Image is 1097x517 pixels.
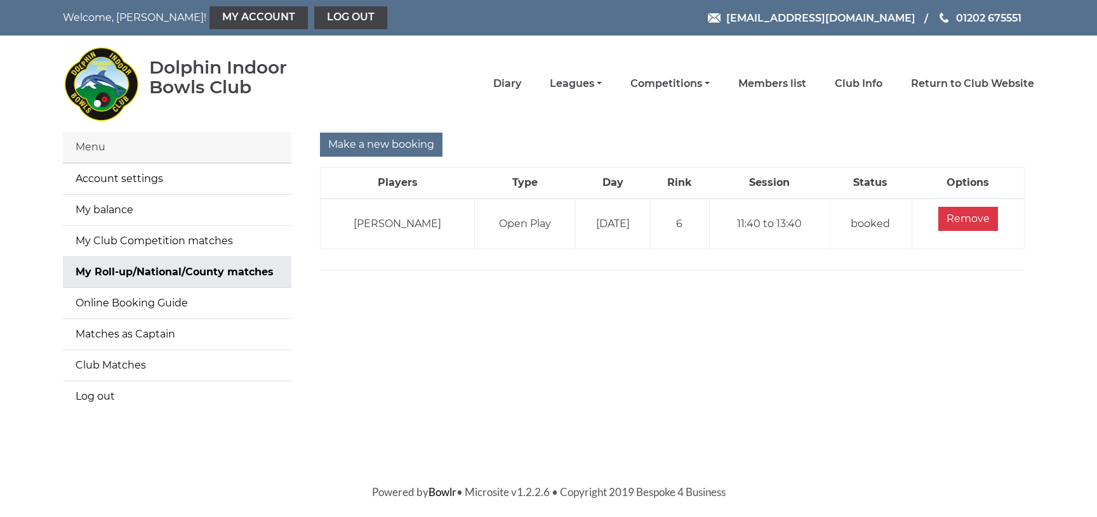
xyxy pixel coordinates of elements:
th: Options [912,167,1024,199]
a: Log out [314,6,387,29]
td: booked [829,199,912,249]
a: Members list [738,77,806,91]
a: My balance [63,195,291,225]
td: [PERSON_NAME] [321,199,475,249]
th: Players [321,167,475,199]
td: Open Play [474,199,575,249]
a: Email [EMAIL_ADDRESS][DOMAIN_NAME] [708,10,915,26]
a: Leagues [550,77,602,91]
th: Rink [649,167,709,199]
a: Account settings [63,164,291,194]
input: Make a new booking [320,133,442,157]
th: Status [829,167,912,199]
a: My Roll-up/National/County matches [63,257,291,287]
a: Bowlr [429,485,456,499]
th: Session [709,167,829,199]
th: Day [576,167,649,199]
span: [EMAIL_ADDRESS][DOMAIN_NAME] [726,11,915,23]
img: Phone us [940,13,948,23]
a: My Club Competition matches [63,226,291,256]
nav: Welcome, [PERSON_NAME]! [63,6,456,29]
span: Powered by • Microsite v1.2.2.6 • Copyright 2019 Bespoke 4 Business [372,485,726,499]
a: Return to Club Website [911,77,1034,91]
td: 6 [649,199,709,249]
div: Dolphin Indoor Bowls Club [149,58,328,97]
img: Email [708,13,721,23]
a: Log out [63,381,291,412]
a: Club Matches [63,350,291,381]
span: 01202 675551 [956,11,1021,23]
a: Matches as Captain [63,319,291,350]
th: Type [474,167,575,199]
a: My Account [209,6,308,29]
td: 11:40 to 13:40 [709,199,829,249]
img: Dolphin Indoor Bowls Club [63,39,139,128]
div: Menu [63,132,291,163]
a: Diary [493,77,521,91]
a: Club Info [835,77,882,91]
input: Remove [938,207,998,231]
td: [DATE] [576,199,649,249]
a: Phone us 01202 675551 [938,10,1021,26]
a: Online Booking Guide [63,288,291,318]
a: Competitions [630,77,710,91]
